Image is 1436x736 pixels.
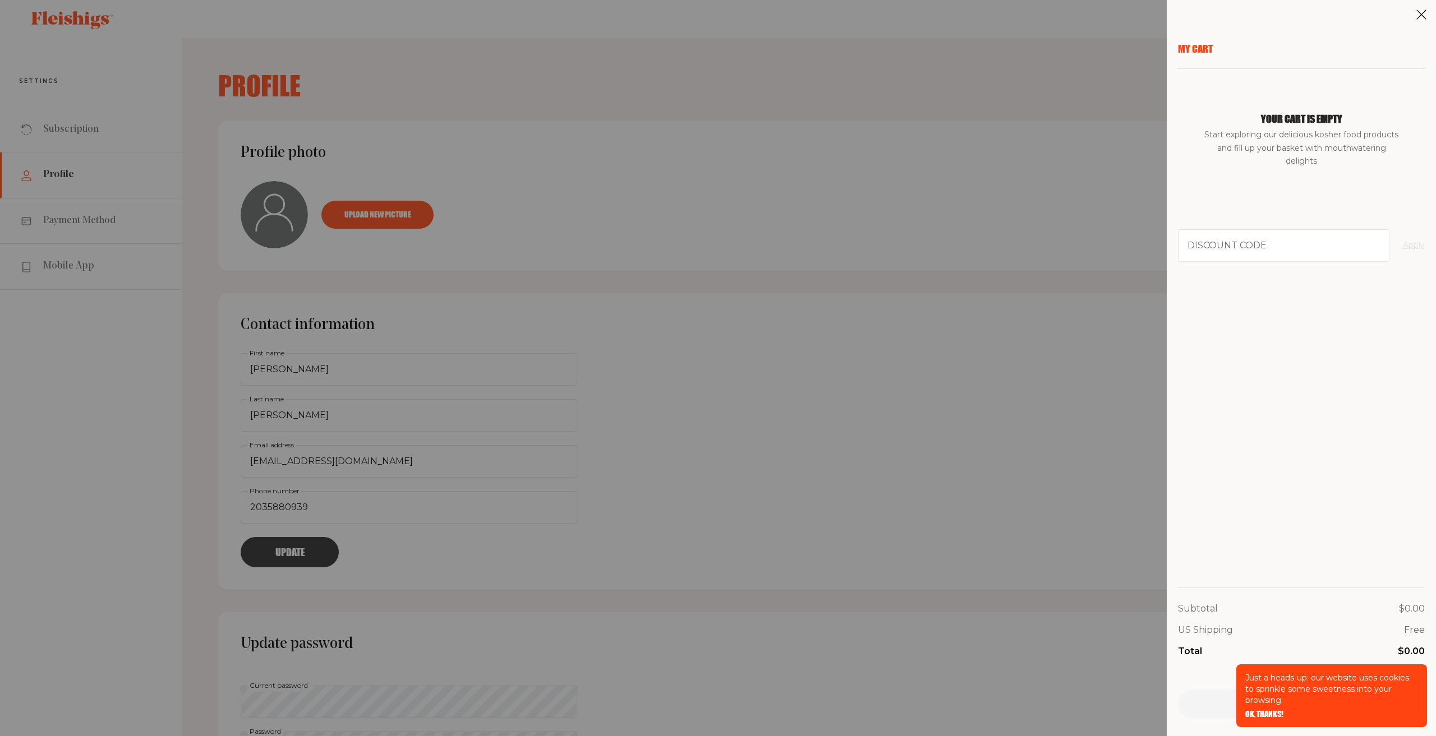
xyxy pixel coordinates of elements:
p: Total [1178,644,1202,659]
p: Just a heads-up: our website uses cookies to sprinkle some sweetness into your browsing. [1245,672,1418,706]
p: Free [1404,623,1425,637]
p: US Shipping [1178,623,1233,637]
p: Subtotal [1178,601,1218,616]
button: Apply [1403,239,1425,252]
button: Checkout [1178,690,1425,718]
p: $0.00 [1398,644,1425,659]
button: OK, THANKS! [1245,710,1283,718]
p: $0.00 [1399,601,1425,616]
span: Start exploring our delicious kosher food products and fill up your basket with mouthwatering del... [1200,128,1402,169]
p: My Cart [1178,43,1425,55]
h1: Your cart is empty [1261,114,1342,124]
input: Discount code [1178,229,1389,262]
